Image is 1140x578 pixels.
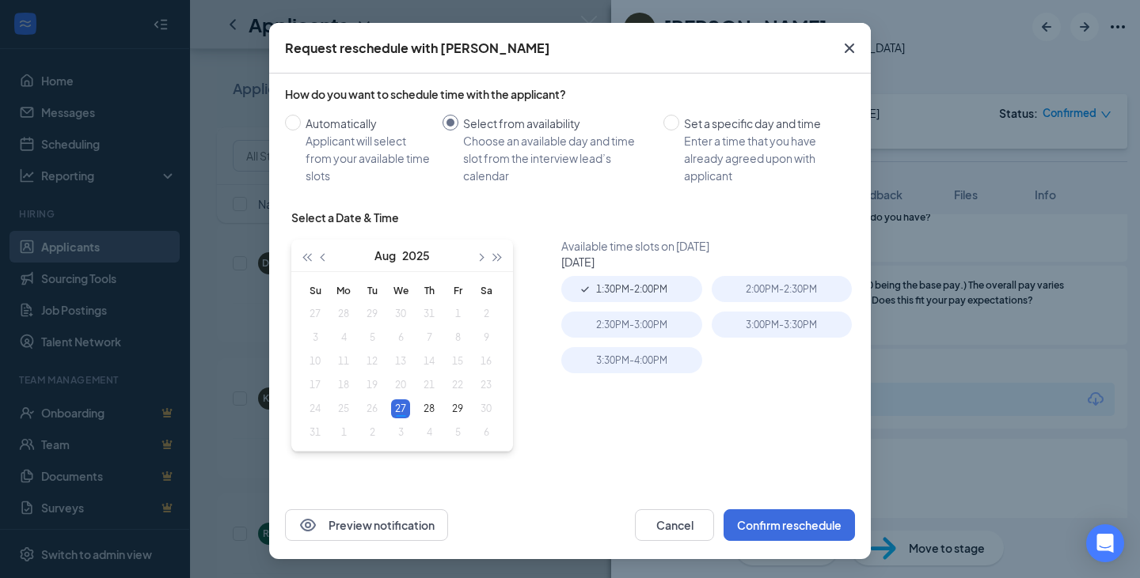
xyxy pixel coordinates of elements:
button: Confirm reschedule [724,509,855,541]
th: Fr [443,278,472,302]
div: Select a Date & Time [291,210,399,225]
div: 29 [448,399,467,418]
svg: Eye [298,516,317,535]
th: Tu [358,278,386,302]
svg: Cross [840,39,859,58]
div: [DATE] [561,254,861,270]
button: Aug [374,240,396,271]
div: 3:00PM - 3:30PM [712,312,852,338]
th: Mo [329,278,358,302]
div: Request reschedule with [PERSON_NAME] [285,40,550,57]
td: 2025-08-27 [386,397,415,421]
div: Applicant will select from your available time slots [306,132,430,184]
button: 2025 [402,240,430,271]
button: Close [828,23,871,74]
div: Choose an available day and time slot from the interview lead’s calendar [463,132,651,184]
div: Select from availability [463,115,651,132]
div: 2:00PM - 2:30PM [712,276,852,302]
th: We [386,278,415,302]
td: 2025-08-28 [415,397,443,421]
th: Sa [472,278,500,302]
svg: Checkmark [579,283,591,296]
div: Available time slots on [DATE] [561,238,861,254]
th: Su [301,278,329,302]
div: Automatically [306,115,430,132]
div: 2:30PM - 3:00PM [561,312,701,338]
div: 1:30PM - 2:00PM [561,276,701,302]
th: Th [415,278,443,302]
div: Open Intercom Messenger [1086,524,1124,562]
div: 28 [420,399,439,418]
button: Cancel [635,509,714,541]
div: How do you want to schedule time with the applicant? [285,86,855,102]
div: 3:30PM - 4:00PM [561,347,701,373]
td: 2025-08-29 [443,397,472,421]
div: Set a specific day and time [684,115,842,132]
button: EyePreview notification [285,509,448,541]
div: 27 [391,399,410,418]
div: Enter a time that you have already agreed upon with applicant [684,132,842,184]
